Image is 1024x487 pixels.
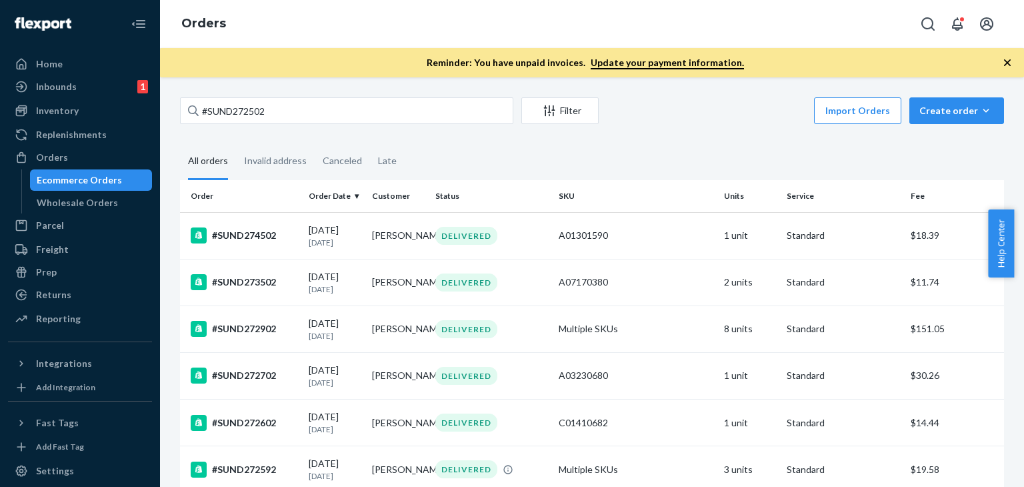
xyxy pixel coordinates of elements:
[309,317,361,342] div: [DATE]
[30,169,153,191] a: Ecommerce Orders
[905,306,1004,352] td: $151.05
[181,16,226,31] a: Orders
[36,104,79,117] div: Inventory
[909,97,1004,124] button: Create order
[8,412,152,434] button: Fast Tags
[244,143,307,178] div: Invalid address
[435,367,497,385] div: DELIVERED
[36,288,71,302] div: Returns
[191,274,298,290] div: #SUND273502
[36,312,81,326] div: Reporting
[8,284,152,306] a: Returns
[8,239,152,260] a: Freight
[309,223,361,248] div: [DATE]
[8,76,152,97] a: Inbounds1
[303,180,367,212] th: Order Date
[309,377,361,388] p: [DATE]
[973,11,1000,37] button: Open account menu
[367,400,430,446] td: [PERSON_NAME]
[787,369,899,382] p: Standard
[719,180,782,212] th: Units
[719,352,782,399] td: 1 unit
[905,400,1004,446] td: $14.44
[191,462,298,478] div: #SUND272592
[435,414,497,432] div: DELIVERED
[367,352,430,399] td: [PERSON_NAME]
[191,415,298,431] div: #SUND272602
[309,457,361,482] div: [DATE]
[8,262,152,283] a: Prep
[553,180,718,212] th: SKU
[36,382,95,393] div: Add Integration
[309,424,361,435] p: [DATE]
[37,196,118,209] div: Wholesale Orders
[137,80,148,93] div: 1
[309,270,361,295] div: [DATE]
[905,180,1004,212] th: Fee
[8,147,152,168] a: Orders
[8,215,152,236] a: Parcel
[905,212,1004,259] td: $18.39
[367,212,430,259] td: [PERSON_NAME]
[36,57,63,71] div: Home
[36,464,74,478] div: Settings
[591,57,744,69] a: Update your payment information.
[427,56,744,69] p: Reminder: You have unpaid invoices.
[309,284,361,295] p: [DATE]
[559,416,713,430] div: C01410682
[719,212,782,259] td: 1 unit
[191,227,298,243] div: #SUND274502
[915,11,941,37] button: Open Search Box
[8,460,152,482] a: Settings
[36,416,79,430] div: Fast Tags
[559,369,713,382] div: A03230680
[719,400,782,446] td: 1 unit
[36,128,107,141] div: Replenishments
[309,410,361,435] div: [DATE]
[36,219,64,232] div: Parcel
[8,353,152,374] button: Integrations
[787,416,899,430] p: Standard
[188,143,228,180] div: All orders
[787,276,899,289] p: Standard
[944,11,971,37] button: Open notifications
[36,266,57,279] div: Prep
[988,209,1014,278] button: Help Center
[919,104,994,117] div: Create order
[8,53,152,75] a: Home
[781,180,905,212] th: Service
[30,192,153,213] a: Wholesale Orders
[522,104,598,117] div: Filter
[367,306,430,352] td: [PERSON_NAME]
[36,357,92,370] div: Integrations
[521,97,599,124] button: Filter
[309,330,361,342] p: [DATE]
[378,143,397,178] div: Late
[171,5,237,43] ol: breadcrumbs
[787,322,899,336] p: Standard
[180,180,303,212] th: Order
[36,151,68,164] div: Orders
[719,259,782,306] td: 2 units
[559,229,713,242] div: A01301590
[36,243,69,256] div: Freight
[553,306,718,352] td: Multiple SKUs
[905,259,1004,306] td: $11.74
[191,368,298,384] div: #SUND272702
[36,80,77,93] div: Inbounds
[787,463,899,476] p: Standard
[125,11,152,37] button: Close Navigation
[435,227,497,245] div: DELIVERED
[372,190,425,201] div: Customer
[36,441,84,452] div: Add Fast Tag
[191,321,298,337] div: #SUND272902
[435,320,497,338] div: DELIVERED
[180,97,513,124] input: Search orders
[8,308,152,330] a: Reporting
[8,124,152,145] a: Replenishments
[309,364,361,388] div: [DATE]
[309,470,361,482] p: [DATE]
[435,274,497,292] div: DELIVERED
[435,460,497,478] div: DELIVERED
